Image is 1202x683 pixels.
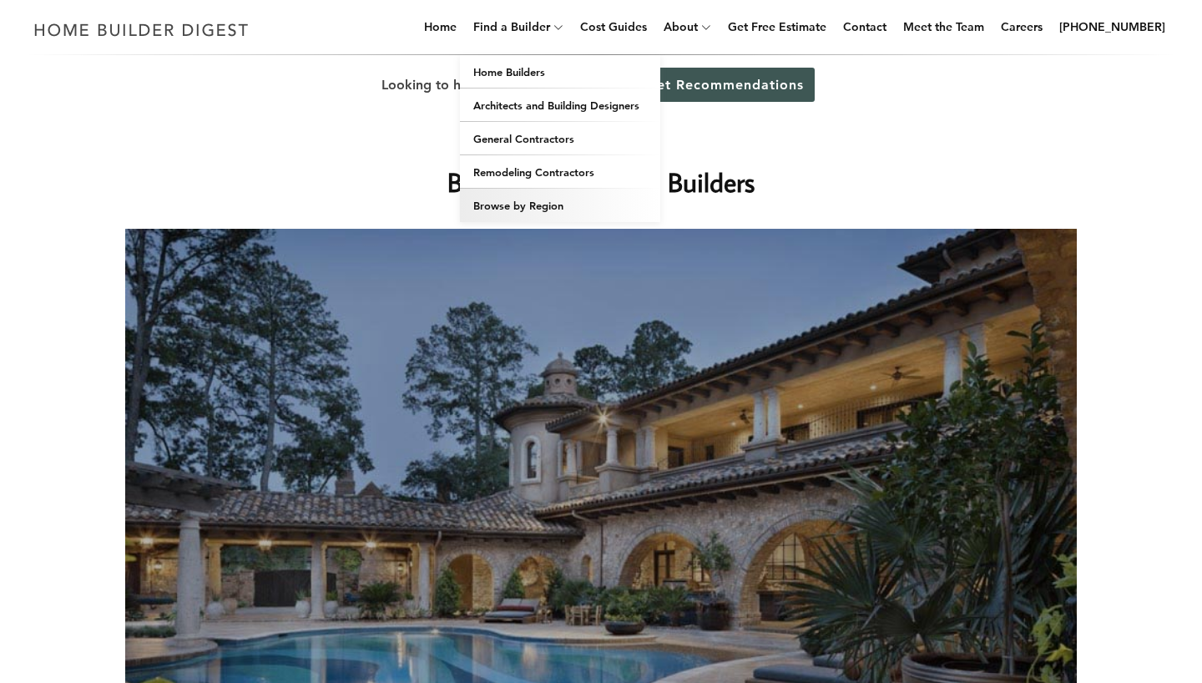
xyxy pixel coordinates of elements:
[460,55,660,89] a: Home Builders
[27,13,256,46] img: Home Builder Digest
[460,189,660,222] a: Browse by Region
[268,162,934,202] h1: Best Custom Home Builders
[460,122,660,155] a: General Contractors
[460,155,660,189] a: Remodeling Contractors
[635,68,815,102] a: Get Recommendations
[1119,600,1182,663] iframe: Drift Widget Chat Controller
[460,89,660,122] a: Architects and Building Designers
